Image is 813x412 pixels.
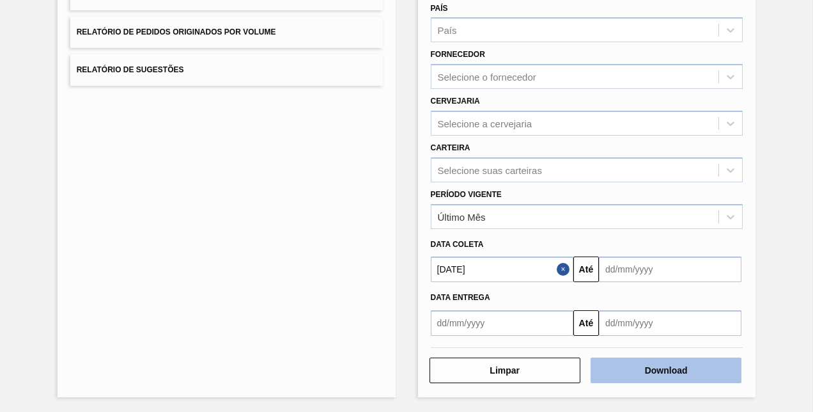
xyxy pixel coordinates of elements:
span: Relatório de Sugestões [77,65,184,74]
input: dd/mm/yyyy [599,310,741,336]
button: Limpar [430,358,580,383]
button: Close [557,257,573,282]
div: País [438,25,457,36]
input: dd/mm/yyyy [599,257,741,282]
input: dd/mm/yyyy [431,310,573,336]
label: Fornecedor [431,50,485,59]
button: Relatório de Sugestões [70,54,383,86]
button: Até [573,310,599,336]
div: Selecione a cervejaria [438,118,532,129]
label: Carteira [431,143,470,152]
button: Até [573,257,599,282]
button: Relatório de Pedidos Originados por Volume [70,17,383,48]
span: Data coleta [431,240,484,249]
div: Último Mês [438,211,486,222]
label: Cervejaria [431,97,480,106]
label: Período Vigente [431,190,502,199]
button: Download [591,358,741,383]
div: Selecione o fornecedor [438,72,536,83]
span: Relatório de Pedidos Originados por Volume [77,28,276,36]
span: Data Entrega [431,293,490,302]
div: Selecione suas carteiras [438,164,542,175]
label: País [431,4,448,13]
input: dd/mm/yyyy [431,257,573,282]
